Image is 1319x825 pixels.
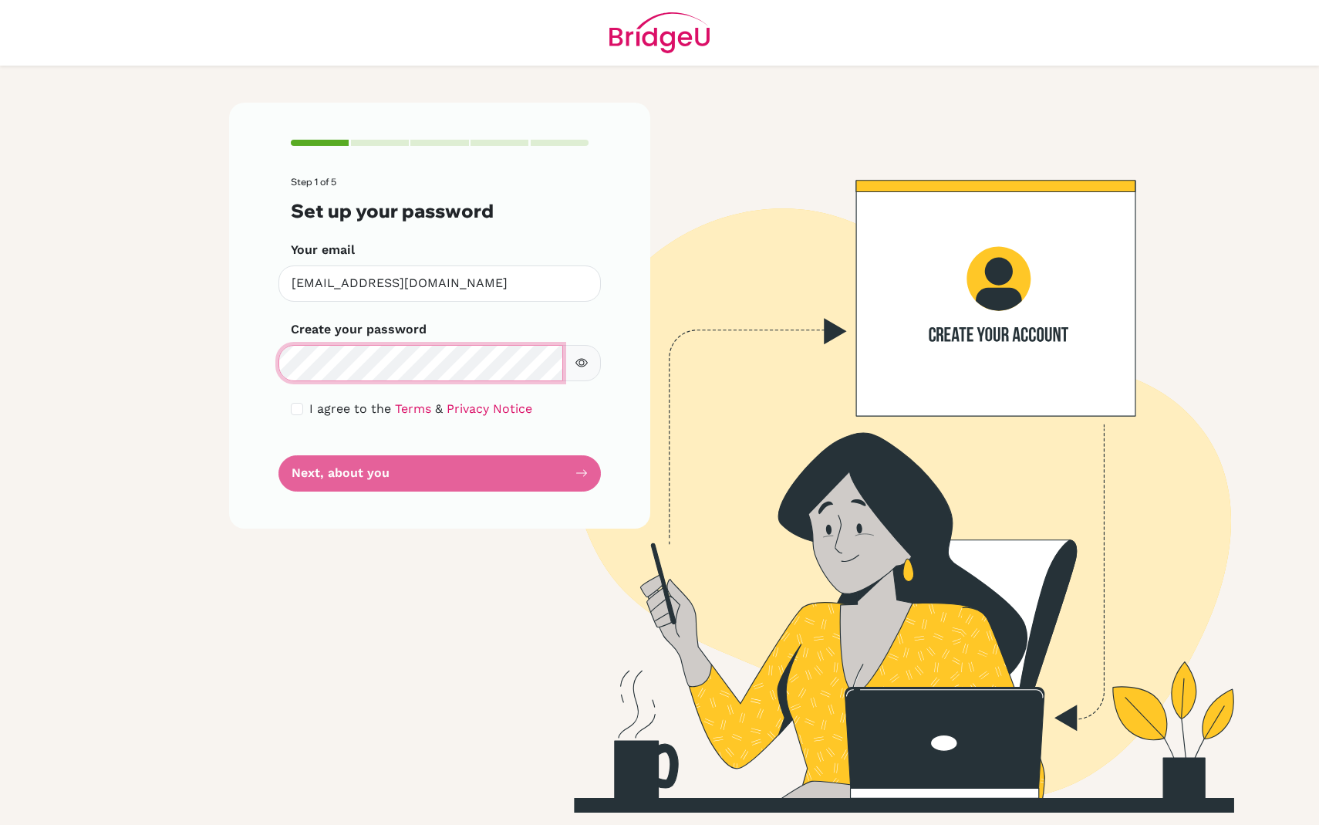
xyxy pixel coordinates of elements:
a: Privacy Notice [447,401,532,416]
span: I agree to the [309,401,391,416]
img: Create your account [440,103,1319,813]
h3: Set up your password [291,200,589,222]
label: Your email [291,241,355,259]
label: Create your password [291,320,427,339]
span: & [435,401,443,416]
a: Terms [395,401,431,416]
input: Insert your email* [278,265,601,302]
span: Step 1 of 5 [291,176,336,188]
